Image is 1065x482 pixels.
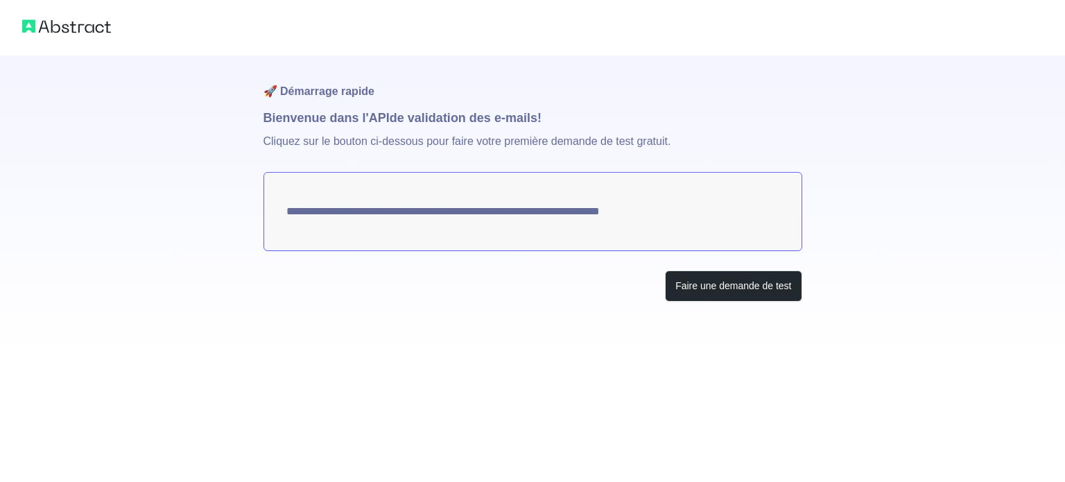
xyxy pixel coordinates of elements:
[263,85,375,97] font: 🚀 Démarrage rapide
[665,270,802,302] button: Faire une demande de test
[675,280,791,291] font: Faire une demande de test
[22,17,111,36] img: Logo abstrait
[263,111,390,125] font: Bienvenue dans l'API
[390,111,537,125] font: de validation des e-mails
[537,111,542,125] font: !
[263,135,671,147] font: Cliquez sur le bouton ci-dessous pour faire votre première demande de test gratuit.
